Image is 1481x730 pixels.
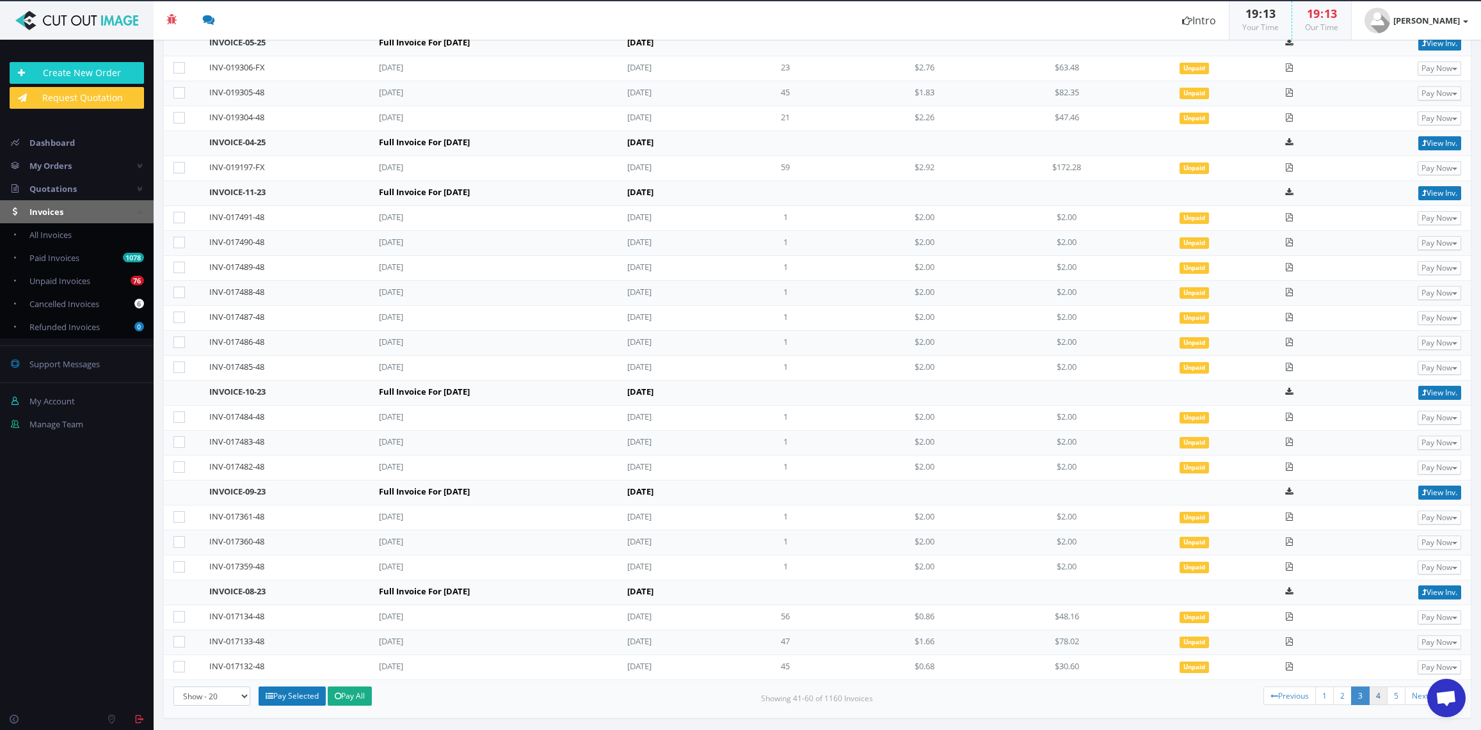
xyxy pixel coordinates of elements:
td: $2.00 [994,456,1140,480]
td: $2.00 [856,505,994,530]
td: $0.86 [856,605,994,630]
td: [DATE] [618,655,716,680]
span: Unpaid [1180,612,1209,623]
button: Pay Now [1418,436,1461,450]
small: Your Time [1242,22,1279,33]
td: [DATE] [618,231,716,256]
div: [DATE] [379,660,507,672]
td: $2.00 [856,256,994,281]
button: Pay Now [1418,635,1461,649]
span: 13 [1263,6,1276,21]
div: [DATE] [379,161,507,173]
a: INV-017487-48 [209,311,264,322]
td: 1 [716,530,856,555]
button: Pay Now [1418,511,1461,525]
div: [DATE] [379,635,507,647]
div: [DATE] [379,336,507,348]
button: Pay Now [1418,336,1461,350]
td: $2.00 [856,431,994,456]
a: 1 [1315,686,1334,705]
div: Open chat [1427,679,1466,717]
td: [DATE] [618,131,856,156]
span: Unpaid [1180,262,1209,274]
td: [DATE] [618,306,716,331]
b: 0 [134,322,144,331]
td: [DATE] [618,256,716,281]
td: $2.00 [856,306,994,331]
td: [DATE] [618,356,716,381]
div: [DATE] [379,286,507,298]
a: INV-017491-48 [209,211,264,223]
a: Next [1405,686,1443,705]
td: Full Invoice For [DATE] [369,580,618,605]
button: Pay Now [1418,560,1461,575]
td: 1 [716,231,856,256]
td: 1 [716,206,856,231]
a: INV-019197-FX [209,161,265,173]
a: INV-017483-48 [209,436,264,447]
a: Request Quotation [10,87,144,109]
td: $82.35 [994,81,1140,106]
td: 56 [716,605,856,630]
span: All Invoices [29,229,72,241]
img: Cut Out Image [10,11,144,30]
td: Full Invoice For [DATE] [369,480,618,505]
button: Pay Now [1418,236,1461,250]
span: Unpaid [1180,462,1209,473]
a: INV-017485-48 [209,361,264,372]
div: [DATE] [379,361,507,373]
td: $2.00 [994,555,1140,580]
a: 4 [1369,686,1388,705]
span: Unpaid Invoices [29,275,90,287]
b: 6 [134,299,144,308]
div: [DATE] [379,236,507,248]
td: [DATE] [618,156,716,181]
span: Unpaid [1180,512,1209,523]
a: INVOICE-10-23 [209,386,266,397]
td: $2.92 [856,156,994,181]
td: 1 [716,406,856,431]
td: [DATE] [618,331,716,356]
span: Quotations [29,183,77,194]
span: Dashboard [29,137,75,148]
td: [DATE] [618,605,716,630]
td: 21 [716,106,856,131]
small: Our Time [1305,22,1338,33]
div: [DATE] [379,311,507,323]
a: Pay Selected [259,686,326,706]
td: [DATE] [618,31,856,56]
button: Pay Now [1418,261,1461,275]
td: Full Invoice For [DATE] [369,381,618,406]
td: $2.00 [856,406,994,431]
td: 1 [716,306,856,331]
td: 1 [716,356,856,381]
td: $47.46 [994,106,1140,131]
td: $2.00 [856,356,994,381]
td: $2.00 [856,456,994,480]
td: $30.60 [994,655,1140,680]
td: $2.00 [994,331,1140,356]
a: INV-017134-48 [209,610,264,622]
span: Unpaid [1180,237,1209,249]
img: user_default.jpg [1365,8,1390,33]
td: $48.16 [994,605,1140,630]
a: INV-017490-48 [209,236,264,248]
button: Pay Now [1418,286,1461,300]
td: $63.48 [994,56,1140,81]
span: Support Messages [29,358,100,370]
td: [DATE] [618,81,716,106]
div: [DATE] [379,111,507,123]
span: : [1320,6,1324,21]
a: Create New Order [10,62,144,84]
a: INV-017482-48 [209,461,264,472]
span: Unpaid [1180,88,1209,99]
button: Pay Now [1418,610,1461,624]
span: Unpaid [1180,63,1209,74]
span: Unpaid [1180,562,1209,573]
a: INVOICE-09-23 [209,486,266,497]
button: Pay Now [1418,211,1461,225]
td: 1 [716,456,856,480]
span: Unpaid [1180,337,1209,349]
div: [DATE] [379,436,507,448]
td: 1 [716,431,856,456]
